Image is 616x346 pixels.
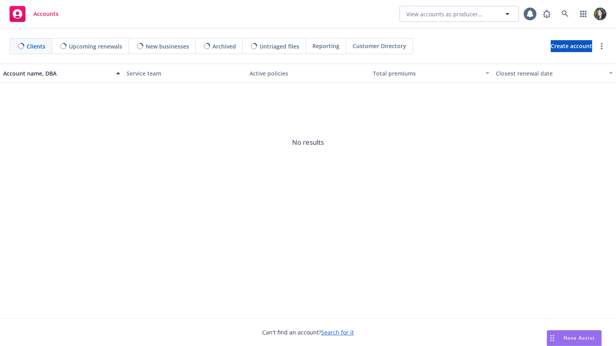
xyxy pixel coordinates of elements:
[27,42,45,51] span: Clients
[370,64,493,83] button: Total premiums
[6,3,62,25] a: Accounts
[246,64,370,83] button: Active policies
[250,69,366,78] div: Active policies
[575,6,591,22] a: Switch app
[321,329,354,336] a: Search for it
[373,69,481,78] div: Total premiums
[212,42,236,51] span: Archived
[400,6,519,22] button: View accounts as producer...
[493,64,616,83] button: Closest renewal date
[127,69,244,78] div: Service team
[551,40,592,52] a: Create account
[146,42,189,51] span: New businesses
[123,64,247,83] button: Service team
[406,10,483,18] span: View accounts as producer...
[597,41,606,51] a: more
[557,6,573,22] a: Search
[594,8,606,20] img: photo
[547,330,557,346] div: Drag to move
[3,69,111,78] div: Account name, DBA
[262,328,354,336] span: Can't find an account?
[259,42,299,51] span: Untriaged files
[69,42,122,51] span: Upcoming renewals
[547,330,602,346] button: Nova Assist
[353,42,406,50] span: Customer Directory
[312,42,339,50] span: Reporting
[563,334,595,341] span: Nova Assist
[496,69,604,78] div: Closest renewal date
[539,6,555,22] a: Report a Bug
[551,39,592,54] span: Create account
[33,11,58,17] span: Accounts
